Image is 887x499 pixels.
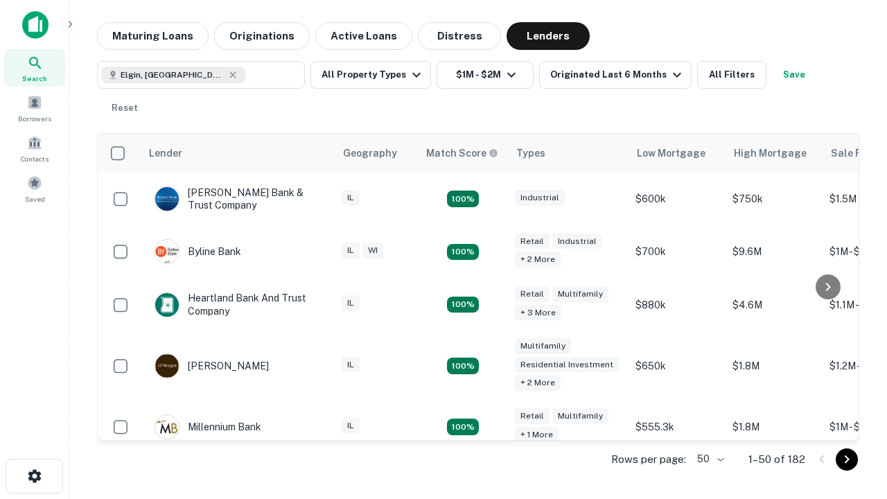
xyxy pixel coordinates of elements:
a: Borrowers [4,89,65,127]
div: 50 [692,449,726,469]
button: Maturing Loans [97,22,209,50]
td: $4.6M [726,278,823,331]
div: IL [342,418,360,434]
div: Byline Bank [155,239,241,264]
img: picture [155,354,179,378]
div: Retail [515,234,550,249]
button: $1M - $2M [437,61,534,89]
p: 1–50 of 182 [748,451,805,468]
div: Lender [149,145,182,161]
div: Geography [343,145,397,161]
a: Saved [4,170,65,207]
div: Matching Properties: 28, hasApolloMatch: undefined [447,191,479,207]
div: + 3 more [515,305,561,321]
div: Matching Properties: 16, hasApolloMatch: undefined [447,419,479,435]
td: $750k [726,173,823,225]
button: Reset [103,94,147,122]
div: Industrial [515,190,565,206]
div: IL [342,295,360,311]
img: picture [155,187,179,211]
div: Retail [515,286,550,302]
button: All Property Types [310,61,431,89]
button: Active Loans [315,22,412,50]
td: $880k [629,278,726,331]
button: Save your search to get updates of matches that match your search criteria. [772,61,816,89]
div: Multifamily [515,338,571,354]
div: Matching Properties: 19, hasApolloMatch: undefined [447,297,479,313]
iframe: Chat Widget [818,388,887,455]
div: Low Mortgage [637,145,705,161]
button: All Filters [697,61,766,89]
th: Lender [141,134,335,173]
div: Multifamily [552,408,608,424]
div: + 2 more [515,252,561,268]
button: Distress [418,22,501,50]
button: Go to next page [836,448,858,471]
div: IL [342,243,360,259]
span: Contacts [21,153,49,164]
div: Capitalize uses an advanced AI algorithm to match your search with the best lender. The match sco... [426,146,498,161]
div: Multifamily [552,286,608,302]
div: [PERSON_NAME] [155,353,269,378]
div: + 2 more [515,375,561,391]
img: capitalize-icon.png [22,11,49,39]
td: $1.8M [726,331,823,401]
div: Residential Investment [515,357,619,373]
p: Rows per page: [611,451,686,468]
th: Geography [335,134,418,173]
div: Industrial [552,234,602,249]
div: Originated Last 6 Months [550,67,685,83]
div: + 1 more [515,427,559,443]
button: Originated Last 6 Months [539,61,692,89]
td: $700k [629,225,726,278]
span: Search [22,73,47,84]
th: High Mortgage [726,134,823,173]
div: IL [342,357,360,373]
h6: Match Score [426,146,495,161]
td: $1.8M [726,401,823,453]
div: WI [362,243,383,259]
img: picture [155,293,179,317]
div: High Mortgage [734,145,807,161]
button: Lenders [507,22,590,50]
th: Capitalize uses an advanced AI algorithm to match your search with the best lender. The match sco... [418,134,508,173]
span: Elgin, [GEOGRAPHIC_DATA], [GEOGRAPHIC_DATA] [121,69,225,81]
div: IL [342,190,360,206]
div: [PERSON_NAME] Bank & Trust Company [155,186,321,211]
span: Saved [25,193,45,204]
td: $9.6M [726,225,823,278]
td: $650k [629,331,726,401]
div: Heartland Bank And Trust Company [155,292,321,317]
div: Matching Properties: 25, hasApolloMatch: undefined [447,358,479,374]
img: picture [155,415,179,439]
div: Millennium Bank [155,414,261,439]
td: $600k [629,173,726,225]
div: Retail [515,408,550,424]
div: Types [516,145,545,161]
a: Search [4,49,65,87]
span: Borrowers [18,113,51,124]
th: Low Mortgage [629,134,726,173]
th: Types [508,134,629,173]
a: Contacts [4,130,65,167]
img: picture [155,240,179,263]
td: $555.3k [629,401,726,453]
button: Originations [214,22,310,50]
div: Matching Properties: 19, hasApolloMatch: undefined [447,244,479,261]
